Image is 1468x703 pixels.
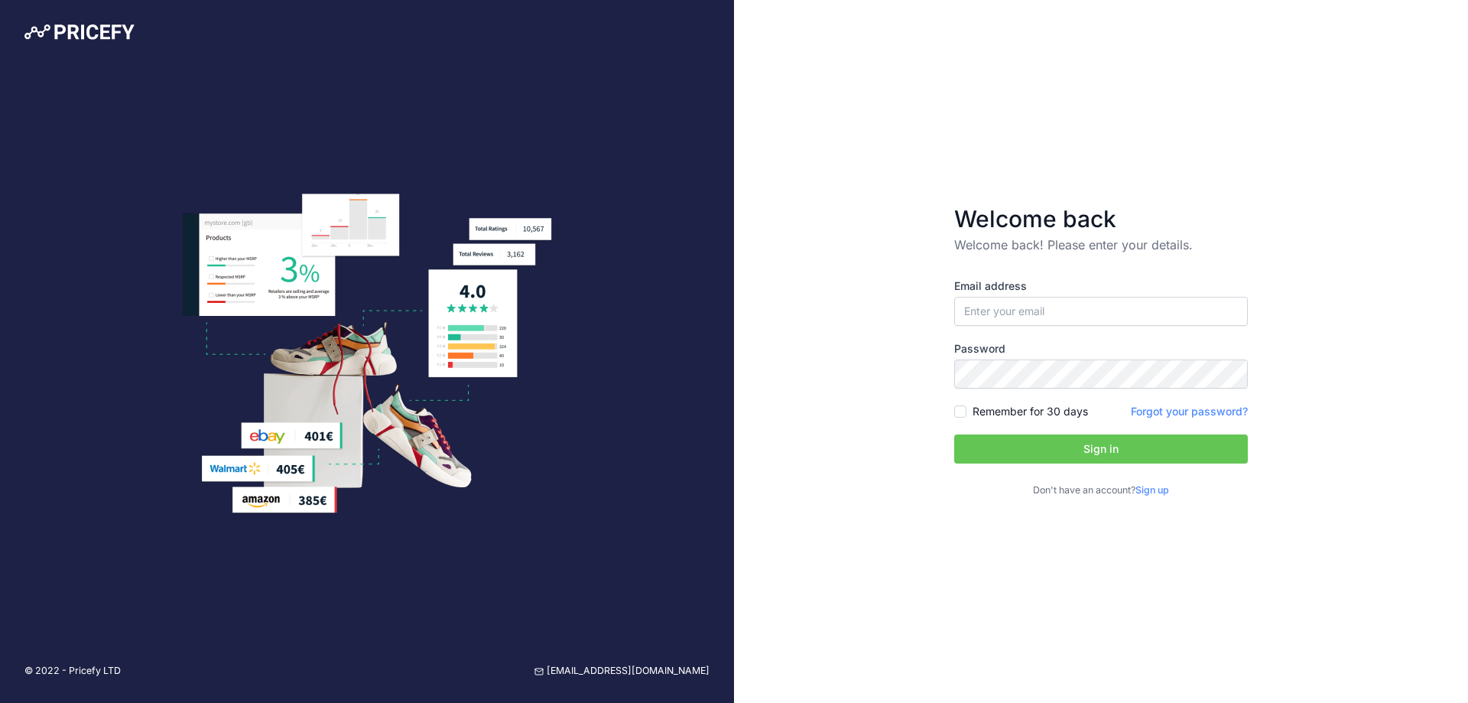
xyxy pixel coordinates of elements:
[1131,405,1248,418] a: Forgot your password?
[973,404,1088,419] label: Remember for 30 days
[954,236,1248,254] p: Welcome back! Please enter your details.
[954,483,1248,498] p: Don't have an account?
[534,664,710,679] a: [EMAIL_ADDRESS][DOMAIN_NAME]
[954,341,1248,356] label: Password
[954,205,1248,233] h3: Welcome back
[24,24,135,40] img: Pricefy
[954,278,1248,294] label: Email address
[1135,484,1169,496] a: Sign up
[24,664,121,679] p: © 2022 - Pricefy LTD
[954,297,1248,326] input: Enter your email
[954,434,1248,464] button: Sign in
